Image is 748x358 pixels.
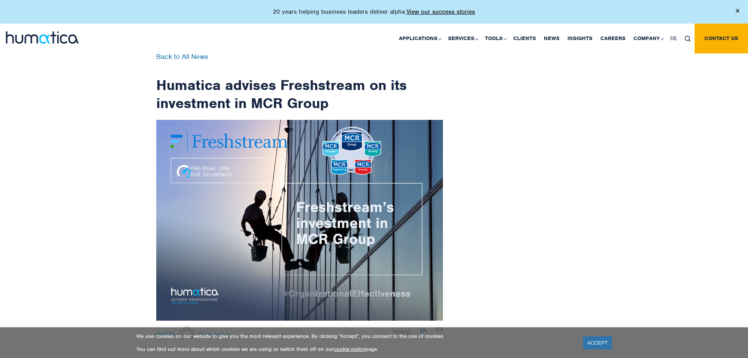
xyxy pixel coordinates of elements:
[563,24,596,53] a: Insights
[436,327,443,333] a: Share by E-Mail
[666,24,681,53] a: DE
[156,120,443,321] img: ndetails
[156,52,208,61] a: Back to All News
[136,333,573,340] p: We use cookies on our website to give you the most relevant experience. By clicking “Accept”, you...
[136,346,573,352] p: You can find out more about which cookies we are using or switch them off on our page.
[685,36,691,42] img: search_icon
[179,327,194,342] img: Michael Hillington
[6,31,79,44] img: logo
[583,336,612,349] a: ACCEPT
[509,24,540,53] a: Clients
[406,8,475,16] a: View our success stories
[670,35,677,42] span: DE
[540,24,563,53] a: News
[156,53,443,112] h1: Humatica advises Freshstream on its investment in MCR Group
[334,346,365,352] a: cookie policy
[629,24,666,53] a: Company
[420,327,426,333] img: Share on LinkedIn
[444,24,481,53] a: Services
[596,24,629,53] a: Careers
[273,8,475,16] p: 20 years helping business leaders deliver alpha.
[481,24,509,53] a: Tools
[420,327,426,333] a: Share on LinkedIn
[695,24,748,53] a: Contact us
[395,24,444,53] a: Applications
